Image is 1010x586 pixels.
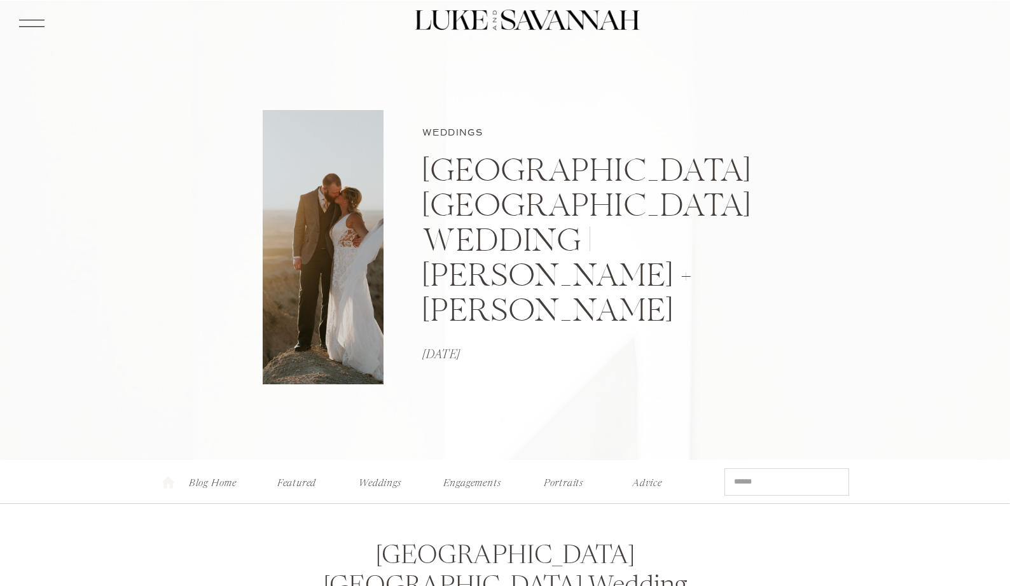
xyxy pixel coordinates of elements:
a: Portraits [538,473,589,487]
p: [DATE] [422,349,581,363]
a: Weddings [355,473,405,487]
h1: [GEOGRAPHIC_DATA] [GEOGRAPHIC_DATA] Wedding | [PERSON_NAME] + [PERSON_NAME] [422,156,747,331]
a: Featured [272,473,321,487]
a: Blog Home [188,473,238,487]
a: Advice [623,473,672,487]
a: Weddings [422,127,483,138]
a: Engagements [439,473,504,487]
